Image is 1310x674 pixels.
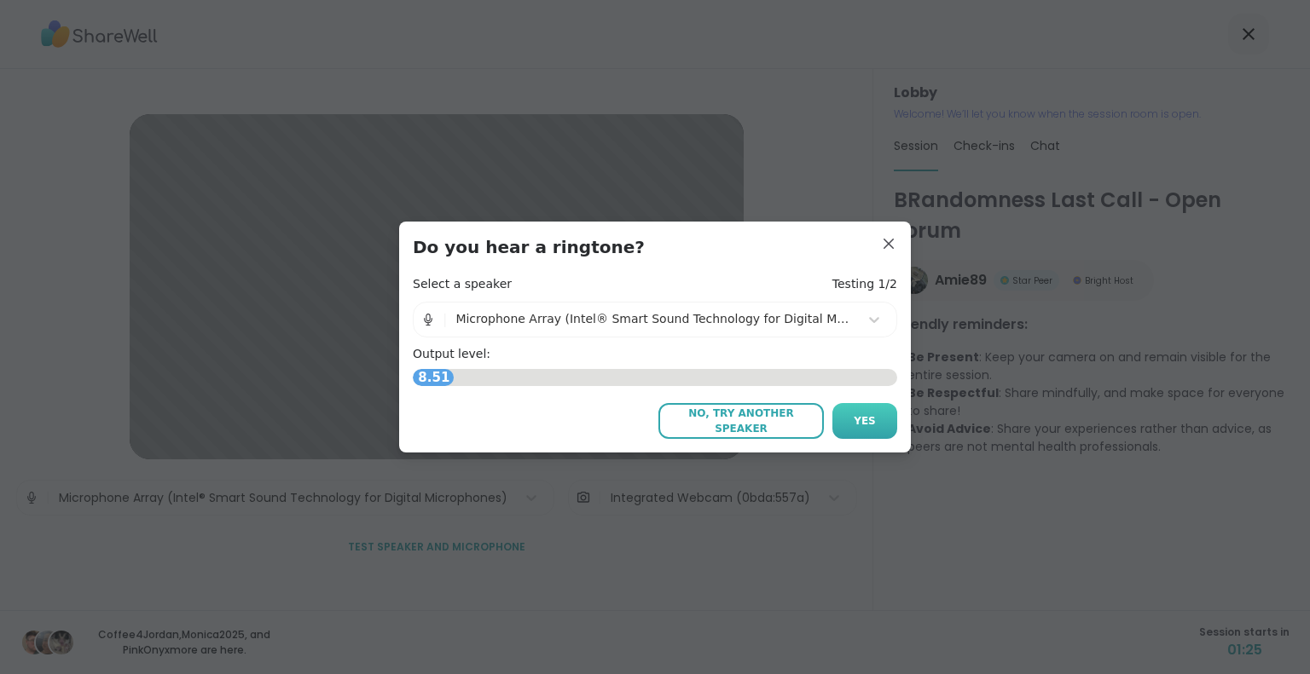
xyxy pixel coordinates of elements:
[854,413,876,429] span: Yes
[443,302,447,337] span: |
[667,406,815,436] span: No, try another speaker
[658,403,824,439] button: No, try another speaker
[455,310,850,328] div: Microphone Array (Intel® Smart Sound Technology for Digital Microphones)
[832,276,897,293] h4: Testing 1/2
[413,276,512,293] h4: Select a speaker
[413,346,897,363] h4: Output level:
[832,403,897,439] button: Yes
[414,364,454,392] span: 8.51
[420,302,436,337] img: Microphone
[413,235,897,259] h3: Do you hear a ringtone?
